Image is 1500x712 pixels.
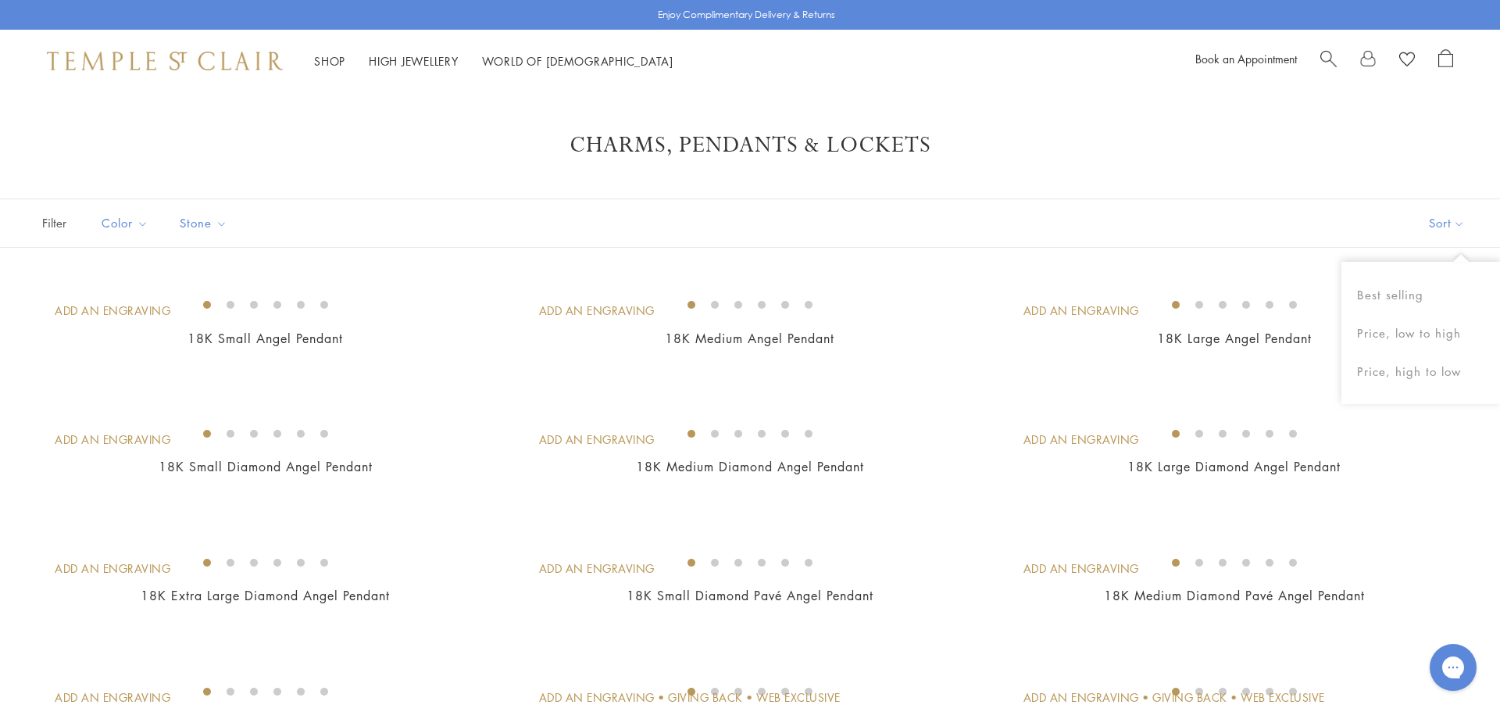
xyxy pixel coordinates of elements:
[187,330,343,347] a: 18K Small Angel Pendant
[1394,199,1500,247] button: Show sort by
[539,560,655,578] div: Add An Engraving
[627,587,873,604] a: 18K Small Diamond Pavé Angel Pendant
[314,53,345,69] a: ShopShop
[1399,49,1415,73] a: View Wishlist
[369,53,459,69] a: High JewelleryHigh Jewellery
[1341,276,1500,314] button: Best selling
[47,52,283,70] img: Temple St. Clair
[141,587,390,604] a: 18K Extra Large Diamond Angel Pendant
[1341,314,1500,352] button: Price, low to high
[1127,458,1341,475] a: 18K Large Diamond Angel Pendant
[658,7,835,23] p: Enjoy Complimentary Delivery & Returns
[1422,639,1484,696] iframe: Gorgias live chat messenger
[636,458,864,475] a: 18K Medium Diamond Angel Pendant
[159,458,373,475] a: 18K Small Diamond Angel Pendant
[90,206,160,241] button: Color
[314,52,673,71] nav: Main navigation
[1195,51,1297,66] a: Book an Appointment
[55,431,170,449] div: Add An Engraving
[168,206,239,241] button: Stone
[539,302,655,320] div: Add An Engraving
[665,330,834,347] a: 18K Medium Angel Pendant
[62,131,1437,159] h1: Charms, Pendants & Lockets
[1023,689,1325,707] div: Add An Engraving • Giving Back • Web Exclusive
[539,431,655,449] div: Add An Engraving
[1341,352,1500,391] button: Price, high to low
[94,213,160,233] span: Color
[1023,302,1139,320] div: Add An Engraving
[482,53,673,69] a: World of [DEMOGRAPHIC_DATA]World of [DEMOGRAPHIC_DATA]
[55,689,170,707] div: Add An Engraving
[539,689,841,707] div: Add An Engraving • Giving Back • Web Exclusive
[172,213,239,233] span: Stone
[1320,49,1337,73] a: Search
[55,302,170,320] div: Add An Engraving
[1023,560,1139,578] div: Add An Engraving
[1104,587,1365,604] a: 18K Medium Diamond Pavé Angel Pendant
[1157,330,1312,347] a: 18K Large Angel Pendant
[1023,431,1139,449] div: Add An Engraving
[55,560,170,578] div: Add An Engraving
[1438,49,1453,73] a: Open Shopping Bag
